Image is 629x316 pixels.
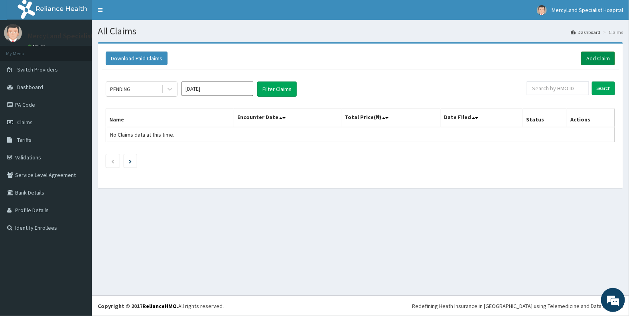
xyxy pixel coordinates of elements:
[17,66,58,73] span: Switch Providers
[28,32,122,40] p: MercyLand Specialist Hospital
[527,81,589,95] input: Search by HMO ID
[92,296,629,316] footer: All rights reserved.
[341,109,441,127] th: Total Price(₦)
[17,136,32,143] span: Tariffs
[28,44,47,49] a: Online
[601,29,623,36] li: Claims
[106,109,234,127] th: Name
[142,302,177,310] a: RelianceHMO
[106,52,168,65] button: Download Paid Claims
[181,81,253,96] input: Select Month and Year
[234,109,341,127] th: Encounter Date
[571,29,600,36] a: Dashboard
[110,131,174,138] span: No Claims data at this time.
[567,109,615,127] th: Actions
[111,157,114,165] a: Previous page
[17,83,43,91] span: Dashboard
[581,52,615,65] a: Add Claim
[592,81,615,95] input: Search
[537,5,547,15] img: User Image
[17,119,33,126] span: Claims
[257,81,297,97] button: Filter Claims
[552,6,623,14] span: MercyLand Specialist Hospital
[441,109,523,127] th: Date Filed
[129,157,132,165] a: Next page
[110,85,130,93] div: PENDING
[98,26,623,36] h1: All Claims
[412,302,623,310] div: Redefining Heath Insurance in [GEOGRAPHIC_DATA] using Telemedicine and Data Science!
[523,109,567,127] th: Status
[98,302,178,310] strong: Copyright © 2017 .
[4,24,22,42] img: User Image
